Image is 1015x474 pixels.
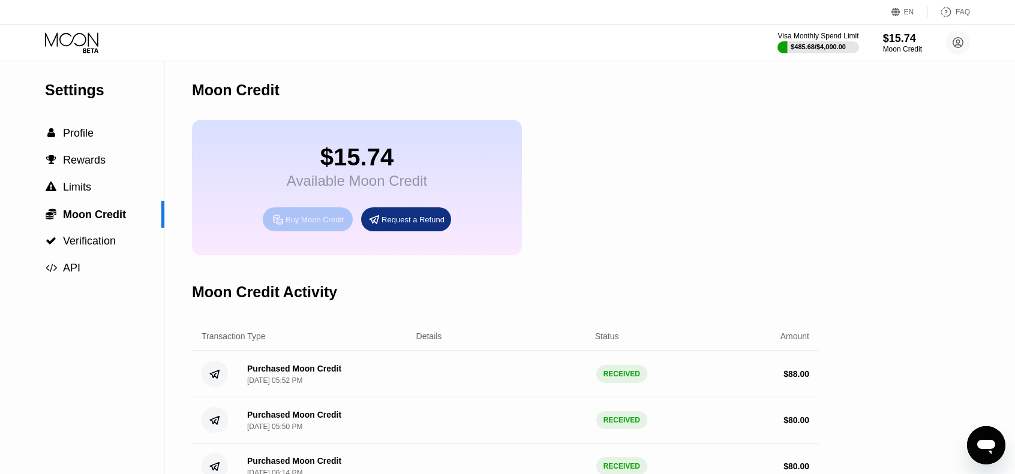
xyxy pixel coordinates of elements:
div: Amount [780,331,809,341]
div: $ 80.00 [783,415,809,425]
div: Purchased Moon Credit [247,364,341,373]
div: Buy Moon Credit [263,207,353,231]
span: Rewards [63,154,106,166]
span: Moon Credit [63,209,126,221]
div: $15.74Moon Credit [883,32,922,53]
span:  [46,208,56,220]
div: EN [891,6,928,18]
div:  [45,182,57,192]
div: Request a Refund [361,207,451,231]
div: Transaction Type [202,331,266,341]
div: FAQ [928,6,970,18]
div: [DATE] 05:52 PM [247,376,302,385]
iframe: Bouton de lancement de la fenêtre de messagerie [967,426,1005,464]
span: Verification [63,235,116,247]
div: $ 80.00 [783,461,809,471]
span:  [46,155,56,165]
div: $485.68 / $4,000.00 [791,43,846,50]
span:  [46,236,56,246]
div: Moon Credit Activity [192,283,337,301]
div:  [45,262,57,273]
div: $15.74 [287,144,427,171]
div: Settings [45,81,164,99]
div: Moon Credit [192,81,280,99]
div:  [45,208,57,220]
div: Status [595,331,619,341]
span:  [47,128,55,138]
div:  [45,128,57,138]
div: $ 88.00 [783,369,809,379]
div: Moon Credit [883,45,922,53]
div: Visa Monthly Spend Limit [777,32,858,40]
div:  [45,236,57,246]
span: Limits [63,181,91,193]
div: EN [904,8,914,16]
div: $15.74 [883,32,922,45]
div: Request a Refund [382,215,445,225]
div:  [45,155,57,165]
div: Purchased Moon Credit [247,456,341,466]
div: Visa Monthly Spend Limit$485.68/$4,000.00 [777,32,858,53]
div: Available Moon Credit [287,173,427,189]
span: Profile [63,127,94,139]
div: RECEIVED [596,411,647,429]
span:  [46,262,57,273]
div: RECEIVED [596,365,647,383]
span:  [46,182,56,192]
span: API [63,262,80,274]
div: Details [416,331,442,341]
div: Purchased Moon Credit [247,410,341,419]
div: Buy Moon Credit [286,215,344,225]
div: [DATE] 05:50 PM [247,422,302,431]
div: FAQ [956,8,970,16]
